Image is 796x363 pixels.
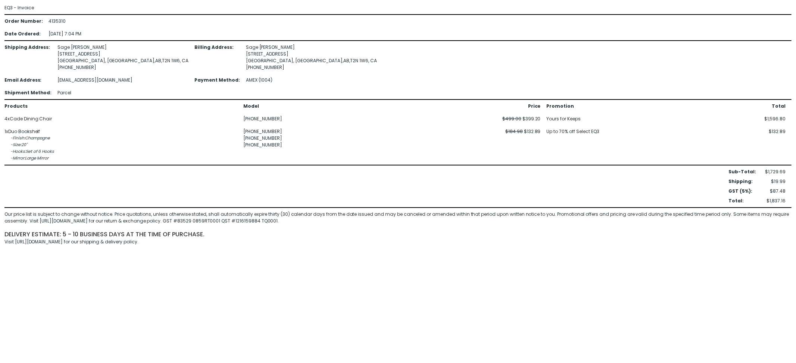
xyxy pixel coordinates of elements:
[4,128,237,135] div: 1 x Duo Bookshelf
[547,128,663,162] div: Up to 70% off Select EQ3
[765,168,786,175] div: $1,729.69
[4,116,237,122] div: 4 x Cade Dining Chair
[4,18,43,25] div: Order Number :
[765,178,786,185] div: $19.99
[765,188,786,195] div: $87.48
[243,135,360,142] div: [PHONE_NUMBER]
[10,142,237,148] div: - Size : 20"
[765,198,786,204] div: $1,837.16
[4,211,792,224] div: Our price list is subject to change without notice. Price quotations, unless otherwise stated, sh...
[10,155,237,162] div: - Mirror : Large Mirror
[4,77,51,83] div: Email Address :
[57,44,188,71] div: Sage [PERSON_NAME] [STREET_ADDRESS] [GEOGRAPHIC_DATA], [GEOGRAPHIC_DATA] , AB , T2N 1W6 , CA
[528,103,541,110] div: Price
[772,103,786,110] div: Total
[57,64,188,71] div: [PHONE_NUMBER]
[49,31,81,37] div: [DATE] 7:04 PM
[4,31,43,37] div: Date Ordered :
[505,128,523,135] span: $184.98
[547,103,663,110] div: Promotion
[57,77,188,83] div: [EMAIL_ADDRESS][DOMAIN_NAME]
[505,128,540,162] div: $132.89
[729,198,756,204] div: Total :
[4,103,237,110] div: Products
[10,135,237,142] div: - Finish : Champagne
[246,44,377,71] div: Sage [PERSON_NAME] [STREET_ADDRESS] [GEOGRAPHIC_DATA], [GEOGRAPHIC_DATA] , AB , T2N 1W6 , CA
[246,64,377,71] div: [PHONE_NUMBER]
[243,103,360,110] div: Model
[246,77,377,83] div: AMEX (1004)
[243,128,360,135] div: [PHONE_NUMBER]
[57,89,188,96] div: Parcel
[502,116,540,122] div: $399.20
[764,116,786,122] div: $1,596.80
[243,116,360,122] div: [PHONE_NUMBER]
[4,239,792,245] div: Visit [URL][DOMAIN_NAME] for our shipping & delivery policy.
[4,4,792,245] div: EQ3 - Invoice
[729,188,756,195] div: GST (5%) :
[4,230,205,239] span: delivery estimate: 5 - 10 business days at the time of purchase.
[243,142,360,148] div: [PHONE_NUMBER]
[502,116,521,122] span: $499.00
[194,77,240,83] div: Payment Method :
[49,18,81,25] div: 4135310
[4,44,51,71] div: Shipping Address :
[4,89,51,96] div: Shipment Method :
[194,44,240,71] div: Billing Address :
[547,116,663,122] div: Yours for Keeps
[729,178,756,185] div: Shipping :
[769,128,786,162] div: $132.89
[729,168,756,175] div: Sub-Total :
[10,148,237,155] div: - Hooks : Set of 6 Hooks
